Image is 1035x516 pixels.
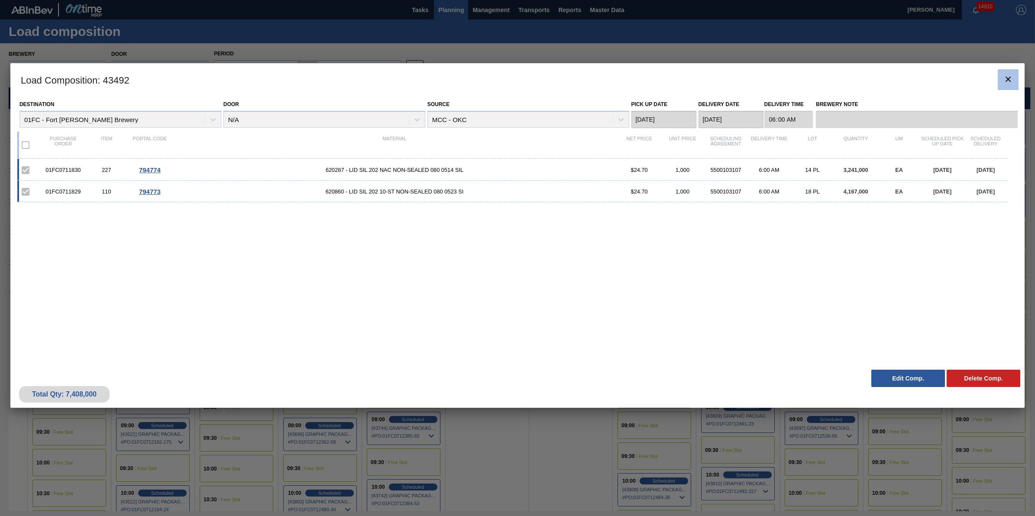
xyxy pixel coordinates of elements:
[631,101,668,107] label: Pick up Date
[171,188,618,195] span: 620860 - LID SIL 202 10-ST NON-SEALED 080 0523 SI
[171,167,618,173] span: 620287 - LID SIL 202 NAC NON-SEALED 080 0514 SIL
[85,167,128,173] div: 227
[661,188,704,195] div: 1,000
[747,136,791,154] div: Delivery Time
[964,136,1007,154] div: Scheduled Delivery
[791,167,834,173] div: 14 PL
[977,188,995,195] span: [DATE]
[921,136,964,154] div: Scheduled Pick up Date
[10,63,1025,96] h3: Load Composition : 43492
[699,111,763,128] input: mm/dd/yyyy
[844,188,868,195] span: 4,167,000
[42,136,85,154] div: Purchase order
[704,136,747,154] div: Scheduling Agreement
[704,188,747,195] div: 5500103107
[139,188,161,195] span: 794773
[816,98,1018,111] label: Brewery Note
[85,188,128,195] div: 110
[661,136,704,154] div: Unit Price
[42,167,85,173] div: 01FC0711830
[631,111,696,128] input: mm/dd/yyyy
[704,167,747,173] div: 5500103107
[764,98,813,111] label: Delivery Time
[26,390,103,398] div: Total Qty: 7,408,000
[834,136,877,154] div: Quantity
[661,167,704,173] div: 1,000
[139,166,161,174] span: 794774
[844,167,868,173] span: 3,241,000
[19,101,54,107] label: Destination
[871,370,945,387] button: Edit Comp.
[895,167,903,173] span: EA
[427,101,450,107] label: Source
[877,136,921,154] div: UM
[128,188,171,195] div: Go to Order
[618,136,661,154] div: Net Price
[747,188,791,195] div: 6:00 AM
[128,136,171,154] div: Portal code
[791,188,834,195] div: 18 PL
[747,167,791,173] div: 6:00 AM
[223,101,239,107] label: Door
[128,166,171,174] div: Go to Order
[618,167,661,173] div: $24.70
[618,188,661,195] div: $24.70
[791,136,834,154] div: Lot
[895,188,903,195] span: EA
[933,188,951,195] span: [DATE]
[42,188,85,195] div: 01FC0711829
[977,167,995,173] span: [DATE]
[699,101,739,107] label: Delivery Date
[933,167,951,173] span: [DATE]
[947,370,1020,387] button: Delete Comp.
[171,136,618,154] div: Material
[85,136,128,154] div: Item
